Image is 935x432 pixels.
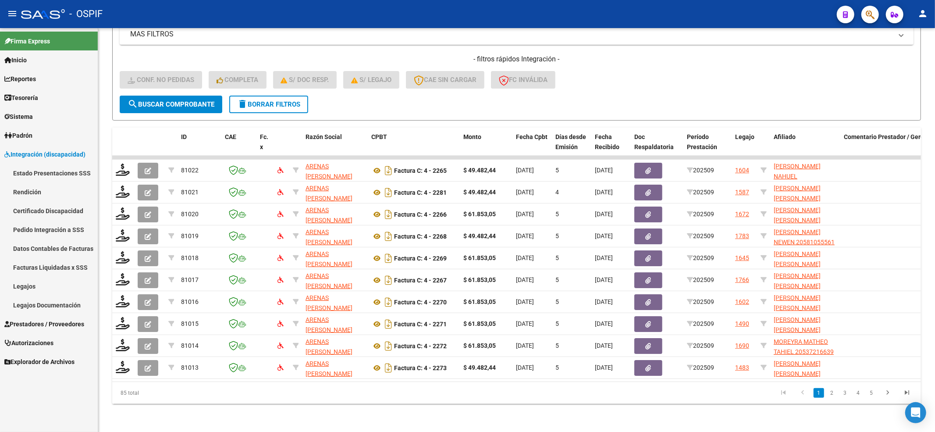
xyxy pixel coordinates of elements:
[394,167,447,174] strong: Factura C: 4 - 2265
[281,76,329,84] span: S/ Doc Resp.
[555,342,559,349] span: 5
[306,228,352,246] span: ARENAS [PERSON_NAME]
[774,207,821,234] span: [PERSON_NAME] [PERSON_NAME] 27577454537
[306,163,352,180] span: ARENAS [PERSON_NAME]
[631,128,683,166] datatable-header-cell: Doc Respaldatoria
[371,133,387,140] span: CPBT
[181,342,199,349] span: 81014
[865,386,878,400] li: page 5
[306,183,364,202] div: 20284437900
[595,364,613,371] span: [DATE]
[351,76,391,84] span: S/ legajo
[463,276,496,283] strong: $ 61.853,05
[516,342,534,349] span: [DATE]
[181,254,199,261] span: 81018
[899,388,915,398] a: go to last page
[735,275,749,285] div: 1766
[306,359,364,377] div: 20284437900
[181,320,199,327] span: 81015
[687,276,714,283] span: 202509
[595,276,613,283] span: [DATE]
[555,133,586,150] span: Días desde Emisión
[555,189,559,196] span: 4
[302,128,368,166] datatable-header-cell: Razón Social
[516,189,534,196] span: [DATE]
[512,128,552,166] datatable-header-cell: Fecha Cpbt
[306,316,352,333] span: ARENAS [PERSON_NAME]
[306,360,352,377] span: ARENAS [PERSON_NAME]
[516,364,534,371] span: [DATE]
[735,297,749,307] div: 1602
[774,133,796,140] span: Afiliado
[595,133,619,150] span: Fecha Recibido
[368,128,460,166] datatable-header-cell: CPBT
[406,71,484,89] button: CAE SIN CARGAR
[687,189,714,196] span: 202509
[130,29,892,39] mat-panel-title: MAS FILTROS
[120,24,914,45] mat-expansion-panel-header: MAS FILTROS
[306,205,364,224] div: 20284437900
[383,339,394,353] i: Descargar documento
[394,364,447,371] strong: Factura C: 4 - 2273
[595,211,613,218] span: [DATE]
[840,388,850,398] a: 3
[555,364,559,371] span: 5
[774,316,829,343] span: [PERSON_NAME] [PERSON_NAME] GAEL 20570847350
[463,133,481,140] span: Monto
[112,382,272,404] div: 85 total
[394,277,447,284] strong: Factura C: 4 - 2267
[237,100,300,108] span: Borrar Filtros
[463,189,496,196] strong: $ 49.482,44
[463,211,496,218] strong: $ 61.853,05
[516,133,547,140] span: Fecha Cpbt
[178,128,221,166] datatable-header-cell: ID
[555,254,559,261] span: 5
[595,320,613,327] span: [DATE]
[735,165,749,175] div: 1604
[383,207,394,221] i: Descargar documento
[516,298,534,305] span: [DATE]
[687,232,714,239] span: 202509
[181,133,187,140] span: ID
[4,338,53,348] span: Autorizaciones
[794,388,811,398] a: go to previous page
[181,211,199,218] span: 81020
[128,99,138,109] mat-icon: search
[516,232,534,239] span: [DATE]
[273,71,337,89] button: S/ Doc Resp.
[687,342,714,349] span: 202509
[383,164,394,178] i: Descargar documento
[555,232,559,239] span: 5
[879,388,896,398] a: go to next page
[181,167,199,174] span: 81022
[595,189,613,196] span: [DATE]
[4,319,84,329] span: Prestadores / Proveedores
[4,150,85,159] span: Integración (discapacidad)
[394,299,447,306] strong: Factura C: 4 - 2270
[917,8,928,19] mat-icon: person
[812,386,825,400] li: page 1
[4,131,32,140] span: Padrón
[735,231,749,241] div: 1783
[853,388,864,398] a: 4
[463,232,496,239] strong: $ 49.482,44
[7,8,18,19] mat-icon: menu
[814,388,824,398] a: 1
[732,128,757,166] datatable-header-cell: Legajo
[687,167,714,174] span: 202509
[774,185,821,221] span: [PERSON_NAME] [PERSON_NAME] [PERSON_NAME] 20531495579
[595,232,613,239] span: [DATE]
[463,320,496,327] strong: $ 61.853,05
[463,364,496,371] strong: $ 49.482,44
[394,233,447,240] strong: Factura C: 4 - 2268
[120,71,202,89] button: Conf. no pedidas
[394,255,447,262] strong: Factura C: 4 - 2269
[775,388,792,398] a: go to first page
[516,320,534,327] span: [DATE]
[128,76,194,84] span: Conf. no pedidas
[516,211,534,218] span: [DATE]
[4,55,27,65] span: Inicio
[866,388,877,398] a: 5
[69,4,103,24] span: - OSPIF
[595,298,613,305] span: [DATE]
